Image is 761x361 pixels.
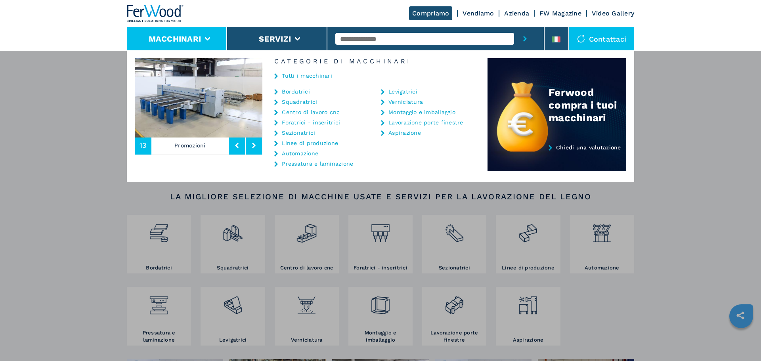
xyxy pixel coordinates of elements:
[514,27,536,51] button: submit-button
[127,5,184,22] img: Ferwood
[135,58,262,138] img: image
[577,35,585,43] img: Contattaci
[140,142,147,149] span: 13
[282,73,332,78] a: Tutti i macchinari
[409,6,452,20] a: Compriamo
[282,120,340,125] a: Foratrici - inseritrici
[388,89,417,94] a: Levigatrici
[262,58,488,65] h6: Categorie di Macchinari
[569,27,635,51] div: Contattaci
[282,109,340,115] a: Centro di lavoro cnc
[592,10,634,17] a: Video Gallery
[149,34,201,44] button: Macchinari
[151,136,229,155] p: Promozioni
[388,109,455,115] a: Montaggio e imballaggio
[488,144,626,172] a: Chiedi una valutazione
[388,120,463,125] a: Lavorazione porte finestre
[282,130,315,136] a: Sezionatrici
[282,151,318,156] a: Automazione
[282,140,338,146] a: Linee di produzione
[549,86,626,124] div: Ferwood compra i tuoi macchinari
[282,99,317,105] a: Squadratrici
[262,58,390,138] img: image
[388,99,423,105] a: Verniciatura
[504,10,529,17] a: Azienda
[282,89,310,94] a: Bordatrici
[539,10,581,17] a: FW Magazine
[282,161,353,166] a: Pressatura e laminazione
[463,10,494,17] a: Vendiamo
[259,34,291,44] button: Servizi
[388,130,421,136] a: Aspirazione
